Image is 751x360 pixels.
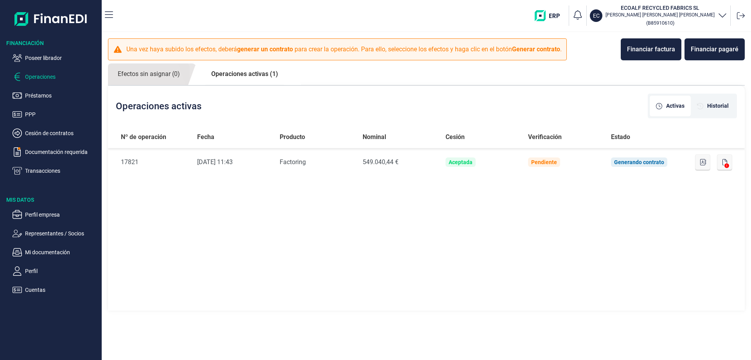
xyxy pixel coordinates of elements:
button: Representantes / Socios [13,229,99,238]
a: Efectos sin asignar (0) [108,63,190,85]
b: generar un contrato [237,45,293,53]
p: Una vez haya subido los efectos, deberá para crear la operación. Para ello, seleccione los efecto... [126,45,562,54]
span: Nominal [363,132,386,142]
p: Documentación requerida [25,147,99,157]
div: Aceptada [449,159,473,165]
button: Financiar pagaré [685,38,745,60]
button: Cesión de contratos [13,128,99,138]
a: Operaciones activas (1) [201,63,288,85]
h3: ECOALF RECYCLED FABRICS SL [605,4,715,12]
button: Cuentas [13,285,99,295]
span: Verificación [528,132,562,142]
button: Poseer librador [13,53,99,63]
div: Pendiente [531,159,557,165]
p: EC [593,12,600,20]
h2: Operaciones activas [116,101,201,112]
p: [PERSON_NAME] [PERSON_NAME] [PERSON_NAME] [605,12,715,18]
b: Generar contrato [512,45,560,53]
button: Operaciones [13,72,99,81]
div: [object Object] [691,96,735,116]
div: [object Object] [650,96,691,116]
button: ECECOALF RECYCLED FABRICS SL[PERSON_NAME] [PERSON_NAME] [PERSON_NAME](B85910610) [590,4,727,27]
p: Cesión de contratos [25,128,99,138]
button: Documentación requerida [13,147,99,157]
p: Préstamos [25,91,99,100]
span: Producto [280,132,305,142]
span: Fecha [197,132,214,142]
span: Estado [611,132,630,142]
p: Representantes / Socios [25,229,99,238]
p: Poseer librador [25,53,99,63]
div: Financiar pagaré [691,45,738,54]
button: Transacciones [13,166,99,175]
button: Préstamos [13,91,99,100]
p: Perfil [25,266,99,276]
img: Logo de aplicación [14,6,88,31]
div: [DATE] 11:43 [197,157,268,167]
div: 549.040,44 € [363,157,433,167]
button: Mi documentación [13,248,99,257]
button: Perfil [13,266,99,276]
p: Transacciones [25,166,99,175]
small: Copiar cif [646,20,674,26]
div: Factoring [280,157,350,167]
p: Mi documentación [25,248,99,257]
p: Perfil empresa [25,210,99,219]
span: Cesión [446,132,465,142]
button: Financiar factura [621,38,681,60]
span: Historial [707,102,729,110]
span: Nº de operación [121,132,166,142]
p: PPP [25,110,99,119]
div: Generando contrato [614,159,664,165]
span: Activas [666,102,685,110]
img: erp [535,10,566,21]
p: Operaciones [25,72,99,81]
p: Cuentas [25,285,99,295]
div: 17821 [121,157,185,167]
button: PPP [13,110,99,119]
button: Perfil empresa [13,210,99,219]
div: Financiar factura [627,45,675,54]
